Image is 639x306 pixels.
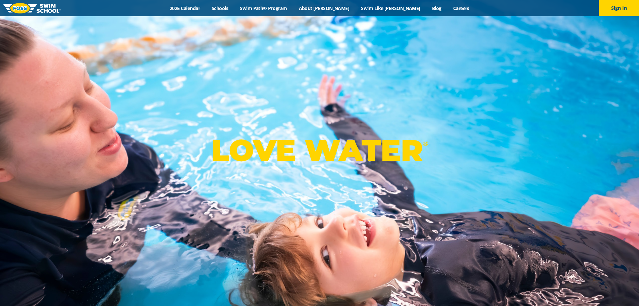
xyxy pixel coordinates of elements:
[423,139,428,147] sup: ®
[293,5,355,11] a: About [PERSON_NAME]
[426,5,447,11] a: Blog
[3,3,61,13] img: FOSS Swim School Logo
[234,5,293,11] a: Swim Path® Program
[355,5,426,11] a: Swim Like [PERSON_NAME]
[206,5,234,11] a: Schools
[211,132,428,168] p: LOVE WATER
[164,5,206,11] a: 2025 Calendar
[447,5,475,11] a: Careers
